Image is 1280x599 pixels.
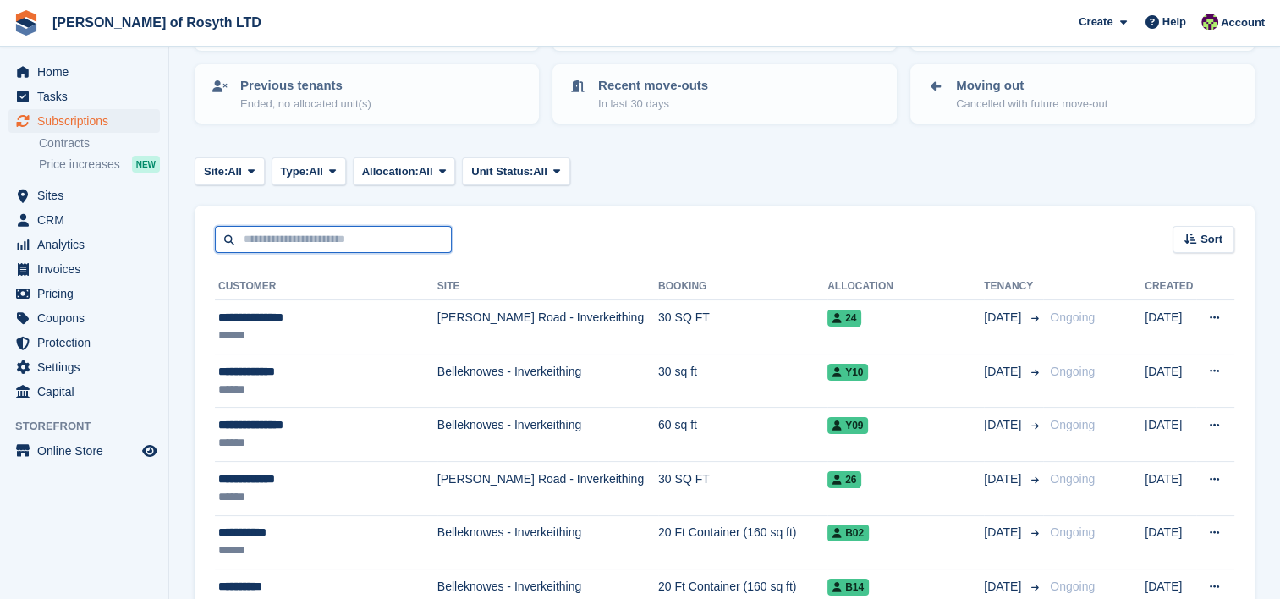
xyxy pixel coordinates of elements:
[8,233,160,256] a: menu
[39,157,120,173] span: Price increases
[956,96,1107,113] p: Cancelled with future move-out
[8,109,160,133] a: menu
[437,273,658,300] th: Site
[533,163,547,180] span: All
[353,157,456,185] button: Allocation: All
[1145,408,1196,462] td: [DATE]
[39,155,160,173] a: Price increases NEW
[827,525,869,541] span: B02
[240,96,371,113] p: Ended, no allocated unit(s)
[39,135,160,151] a: Contracts
[437,408,658,462] td: Belleknowes - Inverkeithing
[281,163,310,180] span: Type:
[1221,14,1265,31] span: Account
[309,163,323,180] span: All
[132,156,160,173] div: NEW
[215,273,437,300] th: Customer
[37,355,139,379] span: Settings
[272,157,346,185] button: Type: All
[8,257,160,281] a: menu
[8,85,160,108] a: menu
[827,417,868,434] span: Y09
[46,8,268,36] a: [PERSON_NAME] of Rosyth LTD
[8,306,160,330] a: menu
[37,439,139,463] span: Online Store
[598,76,708,96] p: Recent move-outs
[1145,273,1196,300] th: Created
[956,76,1107,96] p: Moving out
[1145,515,1196,569] td: [DATE]
[37,380,139,404] span: Capital
[1050,472,1095,486] span: Ongoing
[1162,14,1186,30] span: Help
[658,461,827,515] td: 30 SQ FT
[984,363,1025,381] span: [DATE]
[8,208,160,232] a: menu
[37,331,139,354] span: Protection
[827,364,868,381] span: Y10
[37,109,139,133] span: Subscriptions
[8,380,160,404] a: menu
[462,157,569,185] button: Unit Status: All
[827,273,984,300] th: Allocation
[196,66,537,122] a: Previous tenants Ended, no allocated unit(s)
[437,300,658,354] td: [PERSON_NAME] Road - Inverkeithing
[658,354,827,408] td: 30 sq ft
[658,273,827,300] th: Booking
[658,300,827,354] td: 30 SQ FT
[14,10,39,36] img: stora-icon-8386f47178a22dfd0bd8f6a31ec36ba5ce8667c1dd55bd0f319d3a0aa187defe.svg
[37,257,139,281] span: Invoices
[1145,300,1196,354] td: [DATE]
[437,461,658,515] td: [PERSON_NAME] Road - Inverkeithing
[37,208,139,232] span: CRM
[984,578,1025,596] span: [DATE]
[37,85,139,108] span: Tasks
[658,515,827,569] td: 20 Ft Container (160 sq ft)
[8,184,160,207] a: menu
[1050,580,1095,593] span: Ongoing
[8,331,160,354] a: menu
[912,66,1253,122] a: Moving out Cancelled with future move-out
[8,439,160,463] a: menu
[827,471,861,488] span: 26
[1050,525,1095,539] span: Ongoing
[228,163,242,180] span: All
[8,60,160,84] a: menu
[1050,310,1095,324] span: Ongoing
[1201,14,1218,30] img: Nina Briggs
[419,163,433,180] span: All
[37,233,139,256] span: Analytics
[984,273,1043,300] th: Tenancy
[37,306,139,330] span: Coupons
[37,282,139,305] span: Pricing
[658,408,827,462] td: 60 sq ft
[827,579,869,596] span: B14
[8,282,160,305] a: menu
[1200,231,1222,248] span: Sort
[1145,354,1196,408] td: [DATE]
[471,163,533,180] span: Unit Status:
[984,416,1025,434] span: [DATE]
[240,76,371,96] p: Previous tenants
[437,515,658,569] td: Belleknowes - Inverkeithing
[204,163,228,180] span: Site:
[1079,14,1112,30] span: Create
[195,157,265,185] button: Site: All
[1145,461,1196,515] td: [DATE]
[984,524,1025,541] span: [DATE]
[1050,365,1095,378] span: Ongoing
[437,354,658,408] td: Belleknowes - Inverkeithing
[15,418,168,435] span: Storefront
[598,96,708,113] p: In last 30 days
[140,441,160,461] a: Preview store
[362,163,419,180] span: Allocation:
[37,60,139,84] span: Home
[37,184,139,207] span: Sites
[8,355,160,379] a: menu
[984,470,1025,488] span: [DATE]
[984,309,1025,327] span: [DATE]
[1050,418,1095,431] span: Ongoing
[554,66,895,122] a: Recent move-outs In last 30 days
[827,310,861,327] span: 24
